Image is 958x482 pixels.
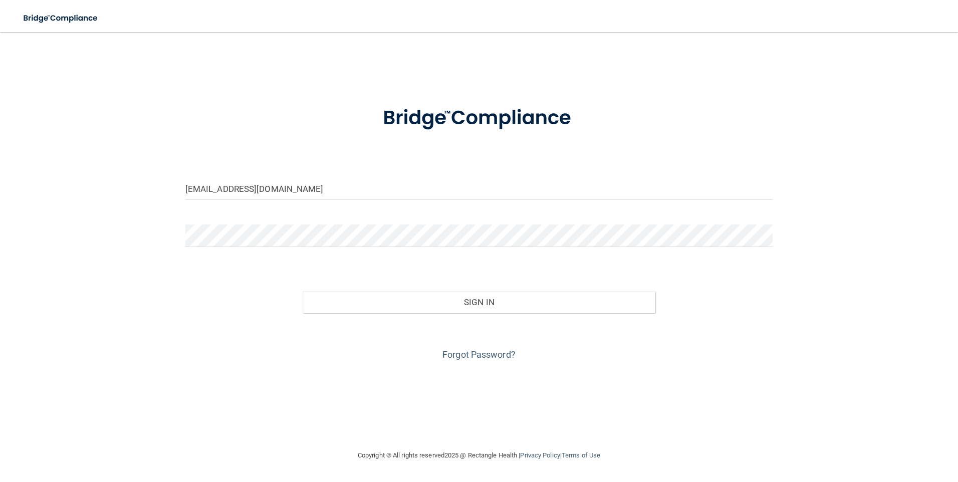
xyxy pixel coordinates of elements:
[520,451,560,459] a: Privacy Policy
[362,92,596,144] img: bridge_compliance_login_screen.278c3ca4.svg
[442,349,516,360] a: Forgot Password?
[562,451,600,459] a: Terms of Use
[185,177,773,200] input: Email
[15,8,107,29] img: bridge_compliance_login_screen.278c3ca4.svg
[296,439,662,471] div: Copyright © All rights reserved 2025 @ Rectangle Health | |
[303,291,655,313] button: Sign In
